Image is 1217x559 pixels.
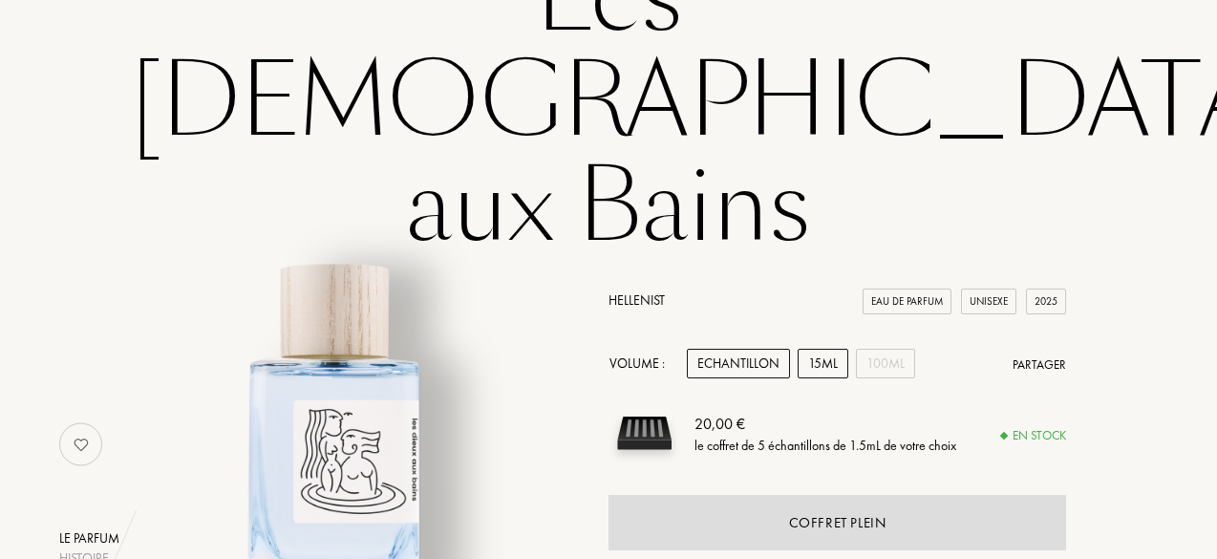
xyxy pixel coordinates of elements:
div: 100mL [856,349,915,378]
div: Unisexe [961,289,1016,314]
div: Partager [1013,355,1066,375]
div: Coffret plein [789,512,886,534]
a: Hellenist [608,291,665,309]
div: Echantillon [687,349,790,378]
div: 20,00 € [694,412,956,435]
div: Eau de Parfum [863,289,951,314]
img: sample box [608,398,680,469]
div: Le parfum [59,528,169,548]
div: En stock [1001,426,1066,445]
div: le coffret de 5 échantillons de 1.5mL de votre choix [694,435,956,455]
div: Volume : [608,349,675,378]
div: 2025 [1026,289,1066,314]
img: no_like_p.png [62,425,100,463]
div: 15mL [798,349,848,378]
